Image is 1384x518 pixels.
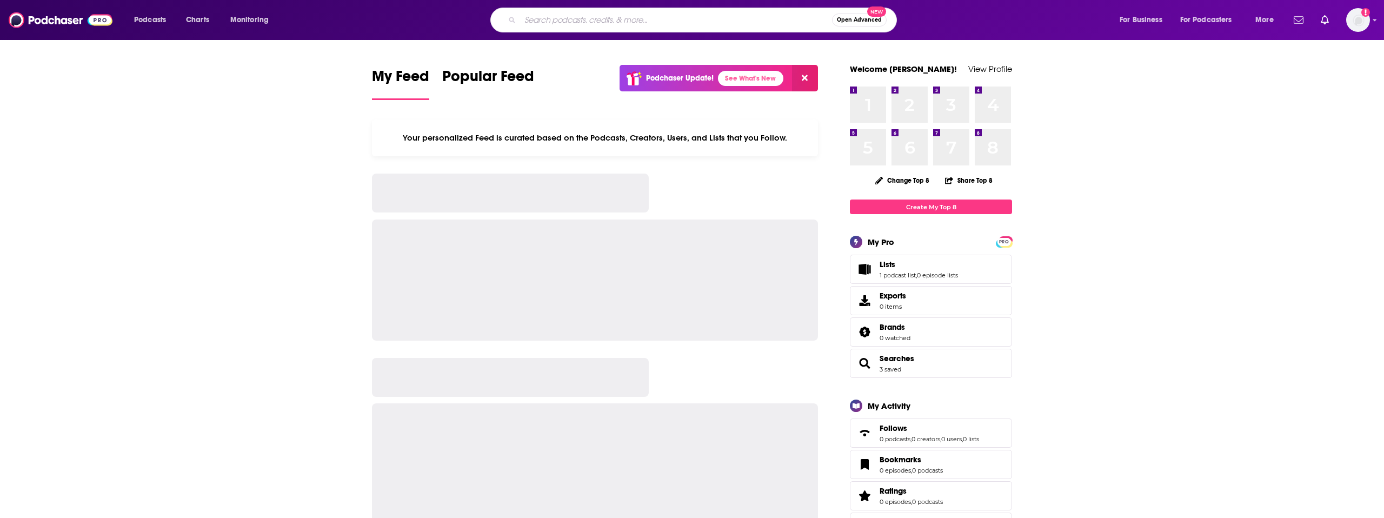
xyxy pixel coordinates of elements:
a: Ratings [880,486,943,496]
a: 3 saved [880,366,901,373]
span: , [911,467,912,474]
span: My Feed [372,67,429,92]
div: My Activity [868,401,910,411]
span: , [910,435,911,443]
button: open menu [127,11,180,29]
a: View Profile [968,64,1012,74]
span: Lists [880,260,895,269]
span: Popular Feed [442,67,534,92]
span: PRO [997,238,1010,246]
span: Podcasts [134,12,166,28]
span: New [867,6,887,17]
span: For Podcasters [1180,12,1232,28]
a: Follows [854,426,875,441]
a: My Feed [372,67,429,100]
span: Follows [880,423,907,433]
a: Follows [880,423,979,433]
span: 0 items [880,303,906,310]
a: Bookmarks [880,455,943,464]
input: Search podcasts, credits, & more... [520,11,832,29]
a: Searches [880,354,914,363]
span: Open Advanced [837,17,882,23]
span: Lists [850,255,1012,284]
a: Brands [854,324,875,340]
span: , [962,435,963,443]
button: open menu [223,11,283,29]
a: 1 podcast list [880,271,916,279]
span: Charts [186,12,209,28]
svg: Add a profile image [1361,8,1370,17]
span: Exports [880,291,906,301]
span: Brands [850,317,1012,347]
span: Monitoring [230,12,269,28]
a: Create My Top 8 [850,200,1012,214]
span: Ratings [850,481,1012,510]
span: , [940,435,941,443]
a: 0 watched [880,334,910,342]
p: Podchaser Update! [646,74,714,83]
button: open menu [1248,11,1287,29]
a: Charts [179,11,216,29]
span: Bookmarks [850,450,1012,479]
a: 0 podcasts [912,467,943,474]
img: Podchaser - Follow, Share and Rate Podcasts [9,10,112,30]
a: Lists [854,262,875,277]
button: Show profile menu [1346,8,1370,32]
a: 0 users [941,435,962,443]
span: , [911,498,912,506]
a: See What's New [718,71,783,86]
span: , [916,271,917,279]
button: Change Top 8 [869,174,936,187]
div: Your personalized Feed is curated based on the Podcasts, Creators, Users, and Lists that you Follow. [372,119,818,156]
a: 0 episode lists [917,271,958,279]
a: PRO [997,237,1010,245]
span: Brands [880,322,905,332]
a: Searches [854,356,875,371]
a: Welcome [PERSON_NAME]! [850,64,957,74]
button: open menu [1112,11,1176,29]
a: 0 episodes [880,467,911,474]
span: Searches [850,349,1012,378]
a: Ratings [854,488,875,503]
button: open menu [1173,11,1248,29]
span: Bookmarks [880,455,921,464]
a: 0 creators [911,435,940,443]
a: 0 podcasts [912,498,943,506]
button: Open AdvancedNew [832,14,887,26]
img: User Profile [1346,8,1370,32]
span: Logged in as danikarchmer [1346,8,1370,32]
a: 0 episodes [880,498,911,506]
span: For Business [1120,12,1162,28]
a: Show notifications dropdown [1289,11,1308,29]
a: 0 lists [963,435,979,443]
span: More [1255,12,1274,28]
span: Follows [850,419,1012,448]
a: Exports [850,286,1012,315]
a: 0 podcasts [880,435,910,443]
a: Popular Feed [442,67,534,100]
a: Lists [880,260,958,269]
a: Brands [880,322,910,332]
div: Search podcasts, credits, & more... [501,8,907,32]
button: Share Top 8 [944,170,993,191]
a: Bookmarks [854,457,875,472]
span: Exports [854,293,875,308]
a: Show notifications dropdown [1316,11,1333,29]
span: Ratings [880,486,907,496]
div: My Pro [868,237,894,247]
